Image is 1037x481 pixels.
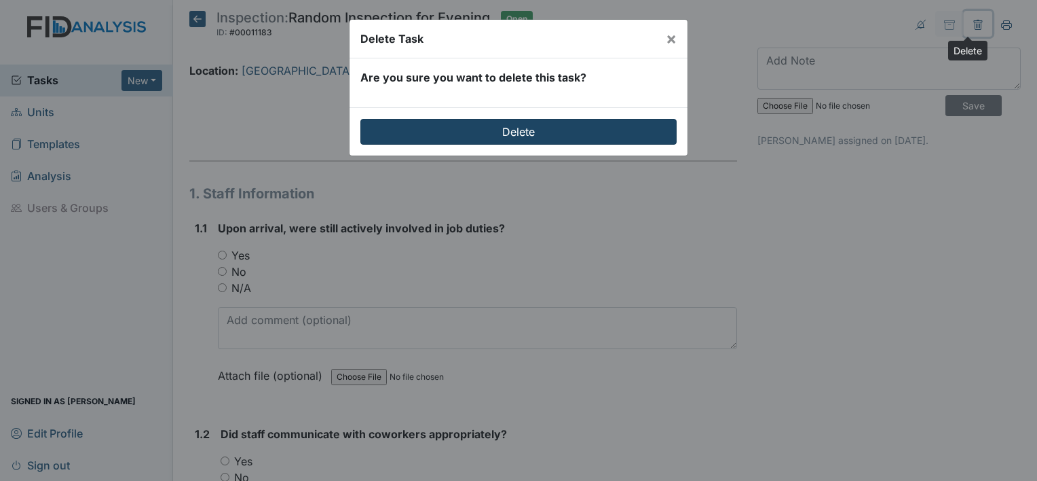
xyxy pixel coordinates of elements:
button: Close [655,20,687,58]
span: × [666,29,677,48]
input: Delete [360,119,677,145]
div: Delete [948,41,987,60]
div: Delete Task [360,31,423,47]
strong: Are you sure you want to delete this task? [360,71,586,84]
